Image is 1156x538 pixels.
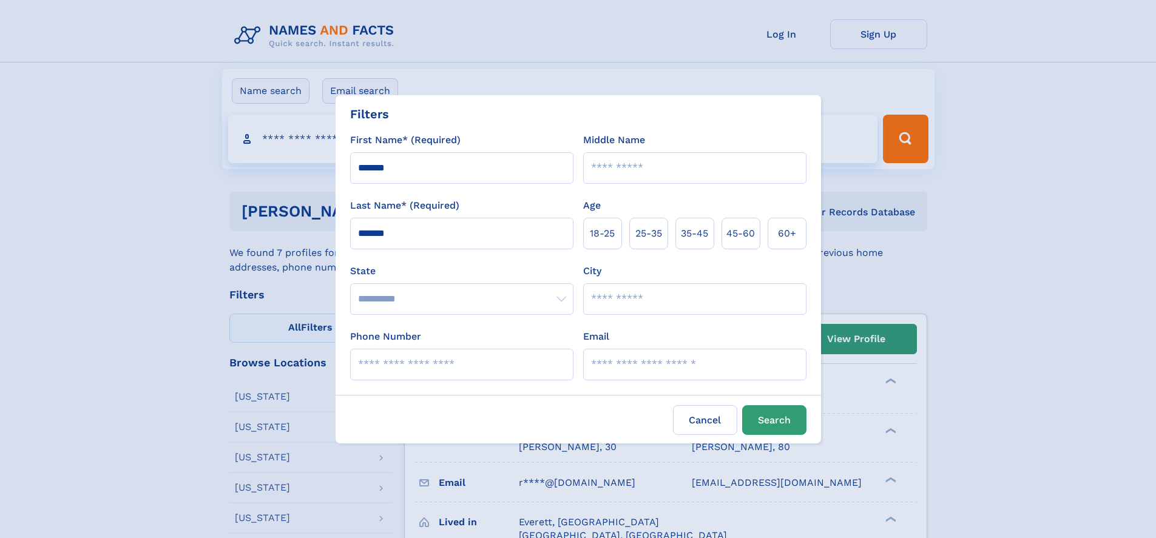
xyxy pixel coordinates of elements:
[350,198,459,213] label: Last Name* (Required)
[635,226,662,241] span: 25‑35
[350,264,573,278] label: State
[583,198,601,213] label: Age
[583,133,645,147] label: Middle Name
[350,105,389,123] div: Filters
[583,329,609,344] label: Email
[583,264,601,278] label: City
[726,226,755,241] span: 45‑60
[673,405,737,435] label: Cancel
[590,226,615,241] span: 18‑25
[778,226,796,241] span: 60+
[350,133,461,147] label: First Name* (Required)
[742,405,806,435] button: Search
[350,329,421,344] label: Phone Number
[681,226,708,241] span: 35‑45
